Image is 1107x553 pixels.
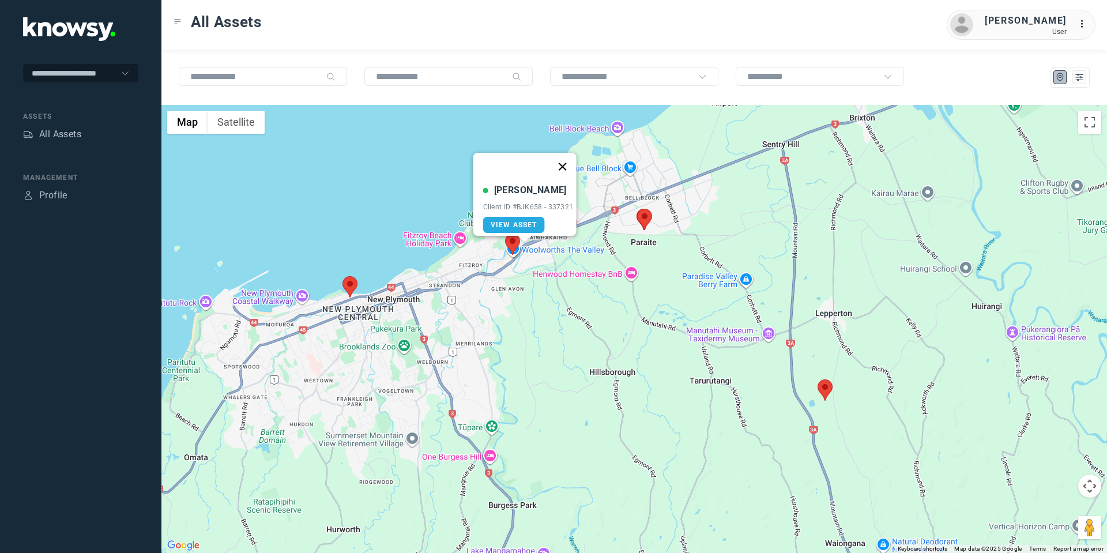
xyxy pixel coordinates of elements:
tspan: ... [1079,20,1090,28]
div: [PERSON_NAME] [985,14,1067,28]
div: Profile [39,189,67,202]
a: Report a map error [1053,546,1104,552]
button: Show street map [167,111,208,134]
div: Assets [23,111,138,122]
div: Management [23,172,138,183]
button: Toggle fullscreen view [1078,111,1101,134]
span: All Assets [191,12,262,32]
button: Show satellite imagery [208,111,265,134]
div: : [1078,17,1092,31]
div: : [1078,17,1092,33]
div: Assets [23,129,33,140]
a: ProfileProfile [23,189,67,202]
img: Application Logo [23,17,115,41]
div: Search [512,72,521,81]
button: Keyboard shortcuts [898,545,947,553]
button: Map camera controls [1078,475,1101,498]
div: List [1074,72,1085,82]
div: Toggle Menu [174,18,182,26]
div: Search [326,72,336,81]
img: avatar.png [950,13,973,36]
a: Terms (opens in new tab) [1029,546,1046,552]
div: User [985,28,1067,36]
button: Drag Pegman onto the map to open Street View [1078,516,1101,539]
a: View Asset [483,217,545,233]
img: Google [164,538,202,553]
button: Close [548,153,576,180]
div: [PERSON_NAME] [494,183,567,197]
div: All Assets [39,127,81,141]
div: Profile [23,190,33,201]
a: AssetsAll Assets [23,127,81,141]
div: Client ID #BJK658 - 337321 [483,203,574,211]
div: Map [1055,72,1065,82]
span: View Asset [491,221,537,229]
span: Map data ©2025 Google [954,546,1022,552]
a: Open this area in Google Maps (opens a new window) [164,538,202,553]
